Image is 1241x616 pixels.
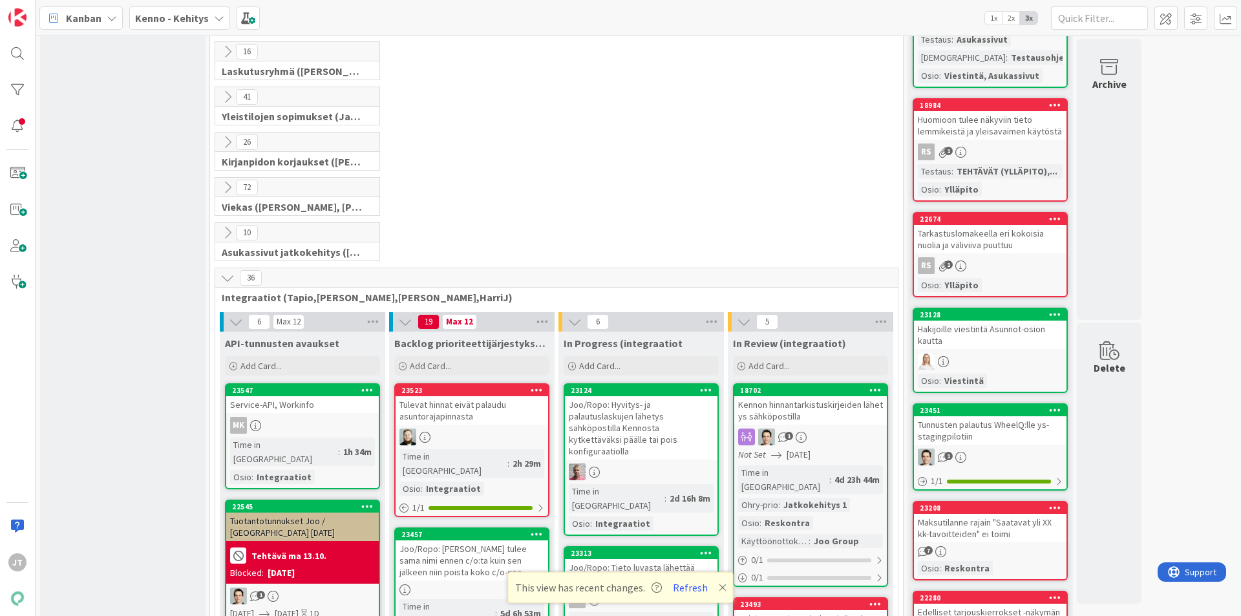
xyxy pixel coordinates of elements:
div: Huomioon tulee näkyviin tieto lemmikeistä ja yleisavaimen käytöstä [914,111,1066,140]
span: 19 [418,314,440,330]
div: 23313 [565,547,717,559]
div: 0/1 [734,552,887,568]
span: Add Card... [410,360,451,372]
div: Reskontra [761,516,813,530]
div: Hakijoille viestintä Asunnot-osion kautta [914,321,1066,349]
span: 3x [1020,12,1037,25]
div: 23451 [920,406,1066,415]
span: 1 [944,260,953,269]
span: 1x [985,12,1002,25]
div: TT [734,429,887,445]
span: 1 [257,591,265,599]
div: Viestintä [941,374,987,388]
div: Service-API, Workinfo [226,396,379,413]
span: : [590,516,592,531]
div: 18984 [914,100,1066,111]
span: 1 / 1 [931,474,943,488]
div: Joo/Ropo: Tieto luvasta lähettää lasku sähköpostilla [565,559,717,588]
div: Testaus [918,164,951,178]
span: 36 [240,270,262,286]
div: [DATE] [268,566,295,580]
div: SH [396,429,548,445]
span: In Review (integraatiot) [733,337,846,350]
div: 23547 [232,386,379,395]
div: TT [914,449,1066,465]
span: : [939,374,941,388]
div: 22545Tuotantotunnukset Joo / [GEOGRAPHIC_DATA] [DATE] [226,501,379,541]
div: 2h 29m [509,456,544,471]
b: Kenno - Kehitys [135,12,209,25]
div: 2d 16h 8m [666,491,714,505]
div: Tulevat hinnat eivät palaudu asuntorajapinnasta [396,396,548,425]
div: 18984Huomioon tulee näkyviin tieto lemmikeistä ja yleisavaimen käytöstä [914,100,1066,140]
button: Refresh [668,579,712,596]
span: : [507,456,509,471]
b: Tehtävä ma 13.10. [251,551,326,560]
img: HJ [569,463,586,480]
div: Osio [918,69,939,83]
a: 22674Tarkastuslomakeella eri kokoisia nuolia ja väliviiva puuttuuRSOsio:Ylläpito [913,212,1068,297]
div: Osio [399,482,421,496]
img: TT [918,449,935,465]
div: Osio [918,278,939,292]
i: Not Set [738,449,766,460]
span: 0 / 1 [751,571,763,584]
div: 23128 [920,310,1066,319]
a: 23128Hakijoille viestintä Asunnot-osion kauttaSLOsio:Viestintä [913,308,1068,393]
div: Integraatiot [423,482,484,496]
div: RS [918,257,935,274]
span: 5 [756,314,778,330]
span: This view has recent changes. [515,580,662,595]
div: 18702 [734,385,887,396]
div: Viestintä, Asukassivut [941,69,1043,83]
div: SL [914,353,1066,370]
img: SL [918,353,935,370]
div: 23451 [914,405,1066,416]
div: Tuotantotunnukset Joo / [GEOGRAPHIC_DATA] [DATE] [226,513,379,541]
div: Kennon hinnantarkistuskirjeiden lähetys sähköpostilla [734,396,887,425]
div: Osio [918,374,939,388]
span: : [421,482,423,496]
div: Tarkastuslomakeella eri kokoisia nuolia ja väliviiva puuttuu [914,225,1066,253]
div: Time in [GEOGRAPHIC_DATA] [738,465,829,494]
div: 1/1 [396,500,548,516]
div: RS [914,257,1066,274]
span: 0 / 1 [751,553,763,567]
div: RS [914,143,1066,160]
div: Time in [GEOGRAPHIC_DATA] [569,484,664,513]
div: Joo/Ropo: [PERSON_NAME] tulee sama nimi ennen c/o:ta kuin sen jälkeen niin poista koko c/o-osa [396,540,548,580]
div: 22674Tarkastuslomakeella eri kokoisia nuolia ja väliviiva puuttuu [914,213,1066,253]
a: 23451Tunnusten palautus WheelQ:lle ys-stagingpilotiinTT1/1 [913,403,1068,491]
div: Max 12 [277,319,301,325]
div: Ylläpito [941,278,982,292]
div: 22280 [914,592,1066,604]
div: 23208 [920,504,1066,513]
div: Maksutilanne rajain "Saatavat yli XX kk-tavoitteiden" ei toimi [914,514,1066,542]
span: : [338,445,340,459]
div: Reskontra [941,561,993,575]
div: 18702Kennon hinnantarkistuskirjeiden lähetys sähköpostilla [734,385,887,425]
span: Kirjanpidon korjaukset (Jussi, JaakkoHä) [222,155,363,168]
div: 22545 [226,501,379,513]
div: Osio [230,470,251,484]
span: 16 [236,44,258,59]
div: Joo/Ropo: Hyvitys- ja palautuslaskujen lähetys sähköpostilla Kennosta kytkettäväksi päälle tai po... [565,396,717,460]
span: 26 [236,134,258,150]
span: Laskutusryhmä (Antti, Keijo) [222,65,363,78]
span: 1 [944,452,953,460]
span: : [951,164,953,178]
div: 23128 [914,309,1066,321]
div: 23313Joo/Ropo: Tieto luvasta lähettää lasku sähköpostilla [565,547,717,588]
a: 23124Joo/Ropo: Hyvitys- ja palautuslaskujen lähetys sähköpostilla Kennosta kytkettäväksi päälle t... [564,383,719,536]
span: : [939,561,941,575]
div: 1/1 [914,473,1066,489]
div: 23208Maksutilanne rajain "Saatavat yli XX kk-tavoitteiden" ei toimi [914,502,1066,542]
div: TT [226,588,379,604]
div: 23313 [571,549,717,558]
div: Tunnusten palautus WheelQ:lle ys-stagingpilotiin [914,416,1066,445]
a: 23523Tulevat hinnat eivät palaudu asuntorajapinnastaSHTime in [GEOGRAPHIC_DATA]:2h 29mOsio:Integr... [394,383,549,517]
span: 7 [924,546,933,555]
div: 23493 [734,599,887,610]
div: 23124 [565,385,717,396]
span: : [809,534,811,548]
